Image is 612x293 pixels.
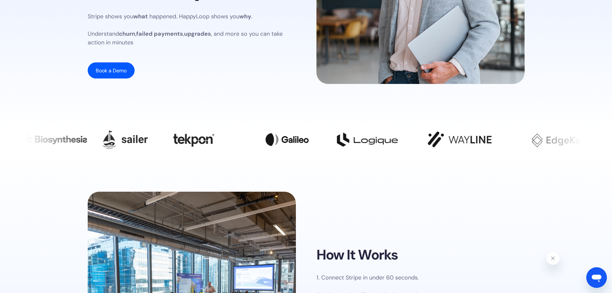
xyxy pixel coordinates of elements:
[119,30,135,38] strong: churn
[88,12,296,47] p: Stripe shows you happened. HappyLoop shows you Understand , , , and more so you can take action i...
[316,247,398,263] h2: How It Works
[136,30,183,38] strong: failed payments
[251,13,253,20] em: .
[4,5,46,10] span: Hi. Need any help?
[88,62,135,78] a: Book a Demo
[239,13,251,20] strong: why
[184,30,211,38] strong: upgrades
[133,13,148,20] strong: what
[586,267,607,288] iframe: Button to launch messaging window
[546,252,559,265] iframe: Close message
